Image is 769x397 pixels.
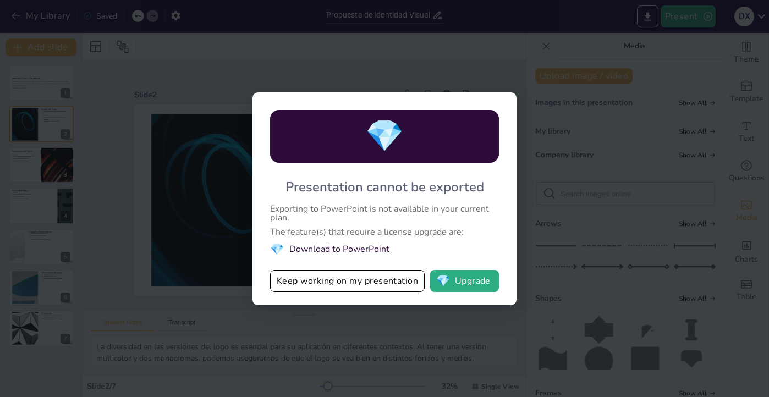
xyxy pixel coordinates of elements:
div: Presentation cannot be exported [285,178,484,196]
li: Download to PowerPoint [270,242,499,257]
span: diamond [365,115,404,157]
div: Exporting to PowerPoint is not available in your current plan. [270,205,499,222]
span: diamond [270,242,284,257]
div: The feature(s) that require a license upgrade are: [270,228,499,236]
button: diamondUpgrade [430,270,499,292]
button: Keep working on my presentation [270,270,425,292]
span: diamond [436,275,450,286]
